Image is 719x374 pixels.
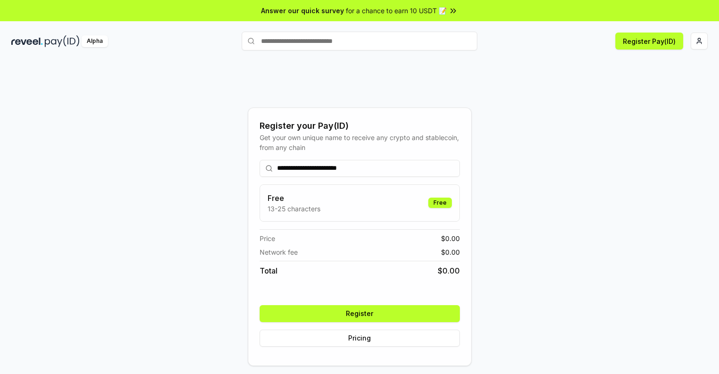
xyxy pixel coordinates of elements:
[438,265,460,276] span: $ 0.00
[45,35,80,47] img: pay_id
[260,265,278,276] span: Total
[441,233,460,243] span: $ 0.00
[260,330,460,347] button: Pricing
[428,198,452,208] div: Free
[82,35,108,47] div: Alpha
[268,192,320,204] h3: Free
[260,233,275,243] span: Price
[260,133,460,152] div: Get your own unique name to receive any crypto and stablecoin, from any chain
[260,119,460,133] div: Register your Pay(ID)
[268,204,320,214] p: 13-25 characters
[261,6,344,16] span: Answer our quick survey
[260,305,460,322] button: Register
[441,247,460,257] span: $ 0.00
[346,6,447,16] span: for a chance to earn 10 USDT 📝
[11,35,43,47] img: reveel_dark
[615,33,683,50] button: Register Pay(ID)
[260,247,298,257] span: Network fee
